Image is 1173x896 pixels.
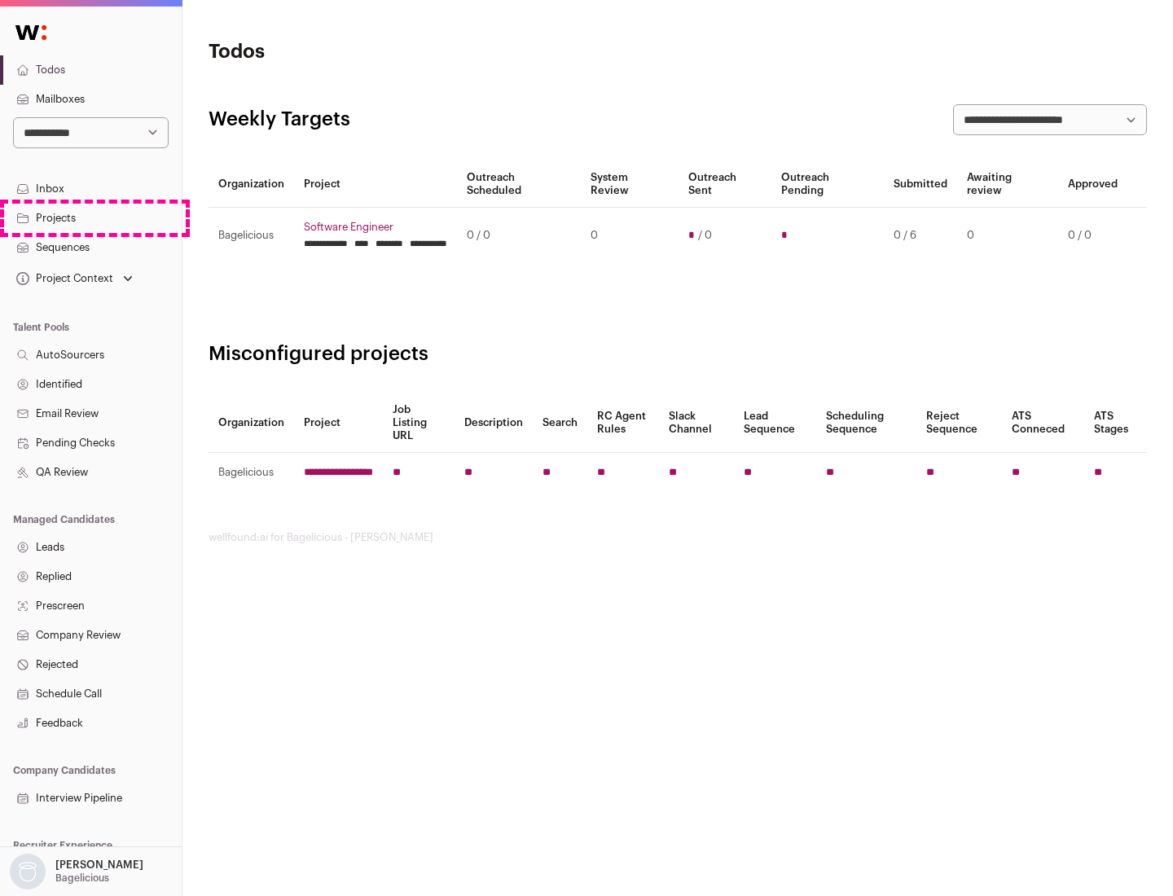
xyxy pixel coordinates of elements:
[383,393,455,453] th: Job Listing URL
[916,393,1003,453] th: Reject Sequence
[679,161,772,208] th: Outreach Sent
[294,161,457,208] th: Project
[209,107,350,133] h2: Weekly Targets
[1058,161,1127,208] th: Approved
[294,393,383,453] th: Project
[455,393,533,453] th: Description
[884,161,957,208] th: Submitted
[209,453,294,493] td: Bagelicious
[957,208,1058,264] td: 0
[533,393,587,453] th: Search
[7,854,147,889] button: Open dropdown
[957,161,1058,208] th: Awaiting review
[457,161,581,208] th: Outreach Scheduled
[209,208,294,264] td: Bagelicious
[659,393,734,453] th: Slack Channel
[581,208,678,264] td: 0
[581,161,678,208] th: System Review
[1058,208,1127,264] td: 0 / 0
[1002,393,1083,453] th: ATS Conneced
[13,272,113,285] div: Project Context
[884,208,957,264] td: 0 / 6
[304,221,447,234] a: Software Engineer
[7,16,55,49] img: Wellfound
[1084,393,1147,453] th: ATS Stages
[816,393,916,453] th: Scheduling Sequence
[55,872,109,885] p: Bagelicious
[209,341,1147,367] h2: Misconfigured projects
[698,229,712,242] span: / 0
[734,393,816,453] th: Lead Sequence
[55,859,143,872] p: [PERSON_NAME]
[13,267,136,290] button: Open dropdown
[209,393,294,453] th: Organization
[10,854,46,889] img: nopic.png
[771,161,883,208] th: Outreach Pending
[457,208,581,264] td: 0 / 0
[209,39,521,65] h1: Todos
[209,531,1147,544] footer: wellfound:ai for Bagelicious - [PERSON_NAME]
[209,161,294,208] th: Organization
[587,393,658,453] th: RC Agent Rules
